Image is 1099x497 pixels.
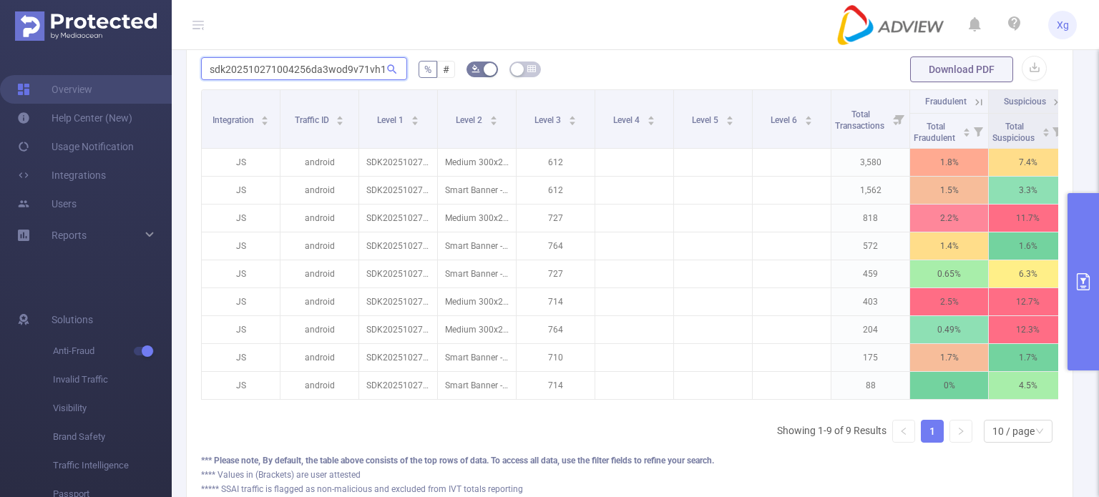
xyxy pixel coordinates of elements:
p: 727 [517,260,595,287]
i: icon: caret-down [489,119,497,124]
div: 10 / page [992,420,1035,442]
p: JS [202,232,280,260]
p: 714 [517,372,595,399]
p: Medium 300x250 [11] [438,316,516,343]
p: android [280,288,358,315]
span: Visibility [53,394,172,423]
p: 0.49% [910,316,988,343]
div: *** Please note, By default, the table above consists of the top rows of data. To access all data... [201,454,1058,467]
span: Brand Safety [53,423,172,451]
i: icon: caret-up [804,114,812,118]
p: 4.5% [989,372,1067,399]
span: Level 4 [613,115,642,125]
p: 764 [517,232,595,260]
li: 1 [921,420,944,443]
button: Download PDF [910,56,1013,82]
p: Medium 300x250 [11] [438,149,516,176]
div: Sort [336,114,344,122]
p: android [280,372,358,399]
p: Smart Banner - 320x50 [0] [438,232,516,260]
div: Sort [962,126,971,134]
i: icon: caret-up [568,114,576,118]
p: JS [202,205,280,232]
p: android [280,260,358,287]
p: 2.2% [910,205,988,232]
span: Level 1 [377,115,406,125]
span: Total Fraudulent [914,122,957,143]
span: Solutions [52,305,93,334]
p: 714 [517,288,595,315]
p: android [280,149,358,176]
p: JS [202,316,280,343]
li: Next Page [949,420,972,443]
span: Traffic Intelligence [53,451,172,480]
i: icon: caret-down [261,119,269,124]
div: Sort [804,114,813,122]
span: Traffic ID [295,115,331,125]
p: Medium 300x250 [11] [438,205,516,232]
p: SDK202510271004256da3wod9v71vh1i [359,177,437,204]
p: 612 [517,177,595,204]
i: icon: caret-up [647,114,655,118]
a: Integrations [17,161,106,190]
p: android [280,232,358,260]
span: Invalid Traffic [53,365,172,394]
i: icon: caret-up [726,114,733,118]
i: icon: caret-down [411,119,419,124]
p: 88 [831,372,909,399]
p: JS [202,372,280,399]
p: Medium 300x250 [11] [438,288,516,315]
input: Search... [201,57,407,80]
a: Help Center (New) [17,104,132,132]
p: android [280,316,358,343]
p: SDK202510271004256da3wod9v71vh1i [359,372,437,399]
div: Sort [489,114,498,122]
p: JS [202,177,280,204]
p: 1.8% [910,149,988,176]
span: Level 6 [771,115,799,125]
p: 612 [517,149,595,176]
span: Integration [213,115,256,125]
p: SDK202510271004256da3wod9v71vh1i [359,316,437,343]
i: Filter menu [1047,114,1067,148]
img: Protected Media [15,11,157,41]
span: Reports [52,230,87,241]
span: Level 3 [534,115,563,125]
span: Level 2 [456,115,484,125]
p: SDK202510271004256da3wod9v71vh1i [359,232,437,260]
span: Fraudulent [925,97,967,107]
i: icon: caret-up [261,114,269,118]
p: 1.6% [989,232,1067,260]
p: 175 [831,344,909,371]
p: 3.3% [989,177,1067,204]
i: icon: caret-down [647,119,655,124]
i: Filter menu [889,90,909,148]
p: 727 [517,205,595,232]
i: icon: bg-colors [472,64,480,73]
span: # [443,64,449,75]
div: **** Values in (Brackets) are user attested [201,468,1058,481]
i: icon: caret-down [804,119,812,124]
p: 204 [831,316,909,343]
div: Sort [726,114,734,122]
p: 710 [517,344,595,371]
p: JS [202,344,280,371]
a: Reports [52,221,87,250]
p: 1.5% [910,177,988,204]
i: icon: caret-up [1042,126,1050,130]
i: icon: caret-down [1042,131,1050,135]
p: SDK202510271004256da3wod9v71vh1i [359,149,437,176]
p: 818 [831,205,909,232]
i: icon: left [899,427,908,436]
i: icon: caret-up [962,126,970,130]
div: ***** SSAI traffic is flagged as non-malicious and excluded from IVT totals reporting [201,483,1058,496]
p: 11.7% [989,205,1067,232]
p: Smart Banner - 320x50 [0] [438,372,516,399]
p: android [280,205,358,232]
p: 12.7% [989,288,1067,315]
span: Anti-Fraud [53,337,172,365]
p: 6.3% [989,260,1067,287]
p: Smart Banner - 320x50 [0] [438,344,516,371]
span: Total Transactions [835,109,886,131]
a: Overview [17,75,92,104]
